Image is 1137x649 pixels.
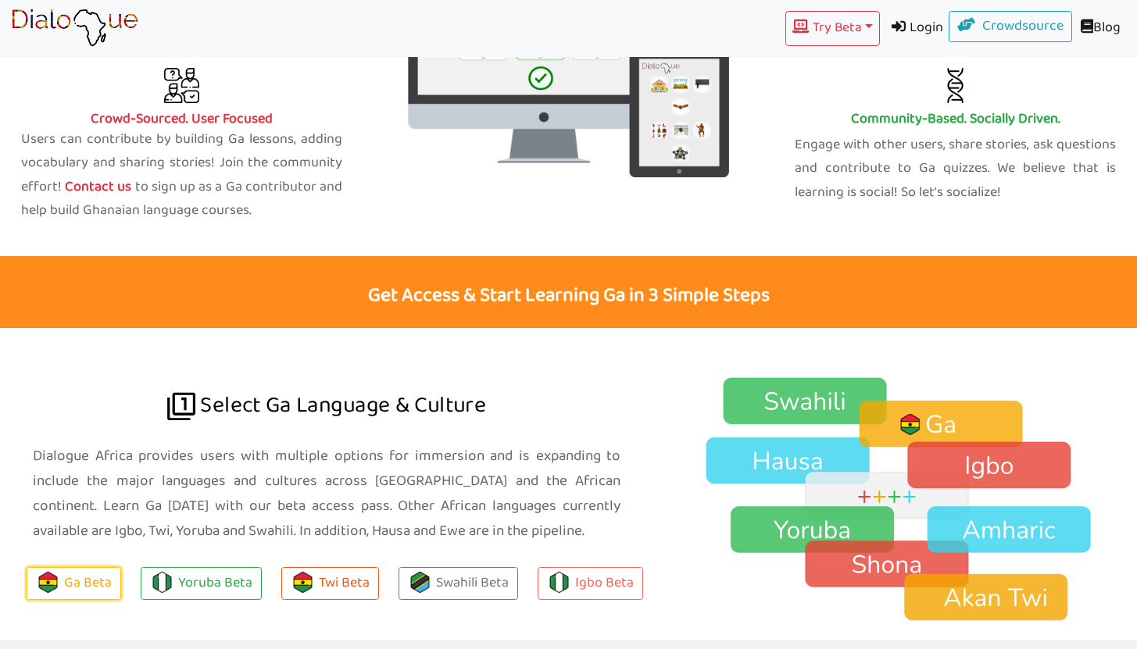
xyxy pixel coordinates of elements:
[152,572,173,593] img: flag-nigeria.710e75b6.png
[167,393,195,421] img: african language dialogue
[21,68,342,128] a: Crowd-Sourced. User Focused
[538,567,643,601] a: Igbo Beta
[164,68,199,103] img: crowdsource africa language app african community language application
[795,111,1116,128] h5: Community-Based. Socially Driven.
[21,111,342,128] h5: Crowd-Sourced. User Focused
[141,567,262,601] a: Yoruba Beta
[38,572,59,593] img: flag-ghana.106b55d9.png
[409,572,431,593] img: flag-tanzania.fe228584.png
[24,326,630,437] h2: Select Ga Language & Culture
[62,175,135,199] a: Contact us
[399,567,518,601] a: Swahili Beta
[292,572,313,593] img: flag-ghana.106b55d9.png
[281,567,379,601] button: Twi Beta
[938,68,973,103] img: african community, africa social learning app
[33,444,620,544] p: Dialogue Africa provides users with multiple options for immersion and is expanding to include th...
[21,128,342,223] p: Users can contribute by building Ga lessons, adding vocabulary and sharing stories! Join the comm...
[11,9,138,48] img: learn African language platform app
[549,572,570,593] img: flag-nigeria.710e75b6.png
[677,376,1137,622] img: Ga language, Twi, Hausa, Fante, Igbo, Swahili, Amharic, Shona
[795,134,1116,205] p: Engage with other users, share stories, ask questions and contribute to Ga quizzes. We believe th...
[949,11,1073,42] a: Crowdsource
[880,11,949,46] a: Login
[1072,11,1126,46] a: Blog
[27,567,121,601] a: Ga Beta
[785,11,880,46] button: Try Beta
